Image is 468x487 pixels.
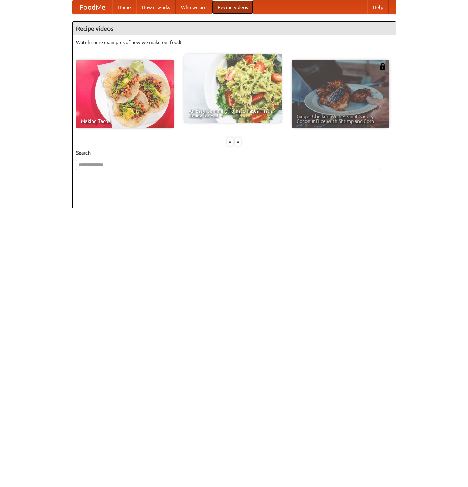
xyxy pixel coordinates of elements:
span: An Easy, Summery Tomato Pasta That's Ready for Fall [189,108,277,118]
a: How it works [136,0,176,14]
span: Making Tacos [81,119,169,124]
a: An Easy, Summery Tomato Pasta That's Ready for Fall [184,54,282,123]
a: Home [112,0,136,14]
a: Making Tacos [76,60,174,128]
a: Recipe videos [212,0,253,14]
div: « [227,137,233,146]
a: FoodMe [73,0,112,14]
img: 483408.png [379,63,386,70]
a: Who we are [176,0,212,14]
div: » [235,137,241,146]
a: Help [367,0,389,14]
h4: Recipe videos [73,22,396,35]
h5: Search [76,149,392,156]
p: Watch some examples of how we make our food! [76,39,392,46]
